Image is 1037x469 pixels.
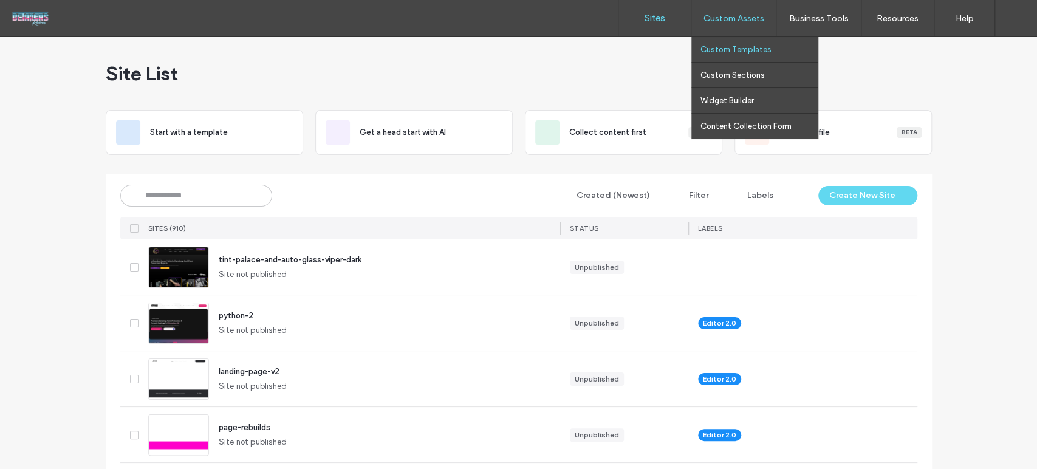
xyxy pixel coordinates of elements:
[698,224,723,233] span: LABELS
[219,255,361,264] a: tint-palace-and-auto-glass-viper-dark
[27,9,52,19] span: Help
[897,127,922,138] div: Beta
[700,45,772,54] label: Custom Templates
[877,13,919,24] label: Resources
[575,430,619,440] div: Unpublished
[700,114,818,139] a: Content Collection Form
[219,311,253,320] a: python-2
[700,88,818,113] a: Widget Builder
[575,262,619,273] div: Unpublished
[106,61,178,86] span: Site List
[575,374,619,385] div: Unpublished
[703,13,764,24] label: Custom Assets
[315,110,513,155] div: Get a head start with AI
[645,13,665,24] label: Sites
[666,186,720,205] button: Filter
[575,318,619,329] div: Unpublished
[219,380,287,392] span: Site not published
[219,436,287,448] span: Site not published
[734,110,932,155] div: Start from fileBeta
[700,37,818,62] a: Custom Templates
[569,126,646,139] span: Collect content first
[703,430,736,440] span: Editor 2.0
[219,423,270,432] a: page-rebuilds
[570,224,599,233] span: STATUS
[555,186,661,205] button: Created (Newest)
[219,269,287,281] span: Site not published
[688,127,712,138] div: New
[789,13,849,24] label: Business Tools
[700,122,792,131] label: Content Collection Form
[219,367,279,376] a: landing-page-v2
[703,318,736,329] span: Editor 2.0
[956,13,974,24] label: Help
[106,110,303,155] div: Start with a template
[700,63,818,87] a: Custom Sections
[150,126,228,139] span: Start with a template
[725,186,784,205] button: Labels
[818,186,917,205] button: Create New Site
[700,70,765,80] label: Custom Sections
[360,126,446,139] span: Get a head start with AI
[525,110,722,155] div: Collect content firstNew
[703,374,736,385] span: Editor 2.0
[148,224,187,233] span: SITES (910)
[219,324,287,337] span: Site not published
[700,96,754,105] label: Widget Builder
